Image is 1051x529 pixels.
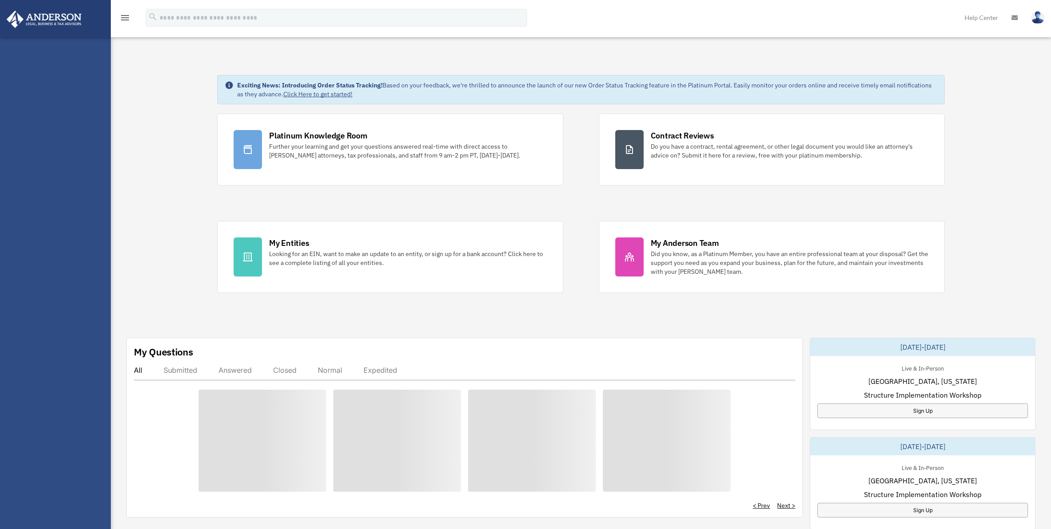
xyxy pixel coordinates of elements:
div: Normal [318,366,342,375]
img: Anderson Advisors Platinum Portal [4,11,84,28]
a: My Entities Looking for an EIN, want to make an update to an entity, or sign up for a bank accoun... [217,221,563,293]
div: Live & In-Person [895,462,951,472]
span: Structure Implementation Workshop [864,489,981,500]
div: Based on your feedback, we're thrilled to announce the launch of our new Order Status Tracking fe... [237,81,937,99]
a: Sign Up [817,403,1028,418]
a: Click Here to get started! [283,90,352,98]
a: Platinum Knowledge Room Further your learning and get your questions answered real-time with dire... [217,114,563,186]
a: menu [120,16,130,23]
strong: Exciting News: Introducing Order Status Tracking! [237,81,383,89]
div: [DATE]-[DATE] [810,338,1035,356]
i: search [148,12,158,22]
div: Submitted [164,366,197,375]
span: Structure Implementation Workshop [864,390,981,400]
div: Contract Reviews [651,130,714,141]
div: Do you have a contract, rental agreement, or other legal document you would like an attorney's ad... [651,142,928,160]
div: All [134,366,142,375]
a: My Anderson Team Did you know, as a Platinum Member, you have an entire professional team at your... [599,221,945,293]
i: menu [120,12,130,23]
div: My Entities [269,237,309,249]
div: Live & In-Person [895,363,951,372]
div: Platinum Knowledge Room [269,130,367,141]
a: < Prev [753,501,770,510]
span: [GEOGRAPHIC_DATA], [US_STATE] [868,376,977,387]
a: Contract Reviews Do you have a contract, rental agreement, or other legal document you would like... [599,114,945,186]
div: My Anderson Team [651,237,719,249]
a: Next > [777,501,795,510]
div: Further your learning and get your questions answered real-time with direct access to [PERSON_NAM... [269,142,547,160]
a: Sign Up [817,503,1028,517]
div: My Questions [134,345,193,359]
img: User Pic [1031,11,1044,24]
div: Did you know, as a Platinum Member, you have an entire professional team at your disposal? Get th... [651,249,928,276]
span: [GEOGRAPHIC_DATA], [US_STATE] [868,475,977,486]
div: Closed [273,366,297,375]
div: Expedited [363,366,397,375]
div: Answered [219,366,252,375]
div: Looking for an EIN, want to make an update to an entity, or sign up for a bank account? Click her... [269,249,547,267]
div: [DATE]-[DATE] [810,438,1035,455]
